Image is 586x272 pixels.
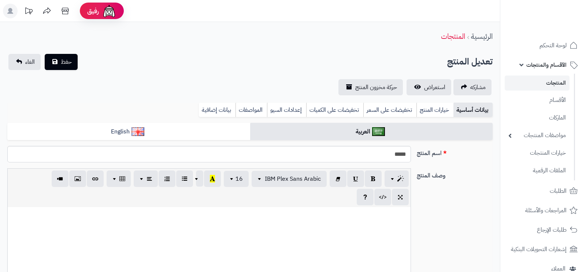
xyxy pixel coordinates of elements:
[536,20,579,35] img: logo-2.png
[511,244,567,254] span: إشعارات التحويلات البنكية
[224,171,249,187] button: 16
[199,103,235,117] a: بيانات إضافية
[414,168,496,180] label: وصف المنتج
[372,127,385,136] img: العربية
[526,60,567,70] span: الأقسام والمنتجات
[539,40,567,51] span: لوحة التحكم
[525,205,567,216] span: المراجعات والأسئلة
[265,174,321,183] span: IBM Plex Sans Arabic
[19,4,38,20] a: تحديثات المنصة
[424,83,445,92] span: استعراض
[338,79,403,95] a: حركة مخزون المنتج
[363,103,416,117] a: تخفيضات على السعر
[407,79,451,95] a: استعراض
[61,58,72,66] span: حفظ
[471,31,493,42] a: الرئيسية
[252,171,327,187] button: IBM Plex Sans Arabic
[441,31,465,42] a: المنتجات
[470,83,486,92] span: مشاركه
[505,182,582,200] a: الطلبات
[414,146,496,158] label: اسم المنتج
[505,76,570,91] a: المنتجات
[8,54,41,70] a: الغاء
[505,128,570,143] a: مواصفات المنتجات
[355,83,397,92] span: حركة مخزون المنتج
[235,103,267,117] a: المواصفات
[267,103,306,117] a: إعدادات السيو
[45,54,78,70] button: حفظ
[87,7,99,15] span: رفيق
[447,54,493,69] h2: تعديل المنتج
[131,127,144,136] img: English
[7,123,250,141] a: English
[416,103,453,117] a: خيارات المنتج
[505,110,570,126] a: الماركات
[505,202,582,219] a: المراجعات والأسئلة
[505,163,570,179] a: الملفات الرقمية
[250,123,493,141] a: العربية
[550,186,567,196] span: الطلبات
[505,221,582,239] a: طلبات الإرجاع
[505,145,570,161] a: خيارات المنتجات
[235,174,243,183] span: 16
[453,103,493,117] a: بيانات أساسية
[505,240,582,258] a: إشعارات التحويلات البنكية
[505,37,582,54] a: لوحة التحكم
[537,225,567,235] span: طلبات الإرجاع
[306,103,363,117] a: تخفيضات على الكميات
[102,4,116,18] img: ai-face.png
[453,79,492,95] a: مشاركه
[25,58,35,66] span: الغاء
[505,92,570,108] a: الأقسام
